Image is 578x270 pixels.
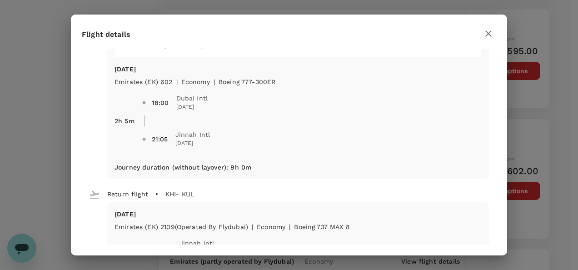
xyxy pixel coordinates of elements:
[152,98,169,107] div: 18:00
[176,78,178,85] span: |
[115,210,482,219] p: [DATE]
[175,139,210,148] span: [DATE]
[165,190,194,199] p: KHI - KUL
[154,243,172,252] div: 04:55
[157,42,214,49] span: Layover in airport
[289,223,290,230] span: |
[115,116,135,125] p: 2h 5m
[115,77,173,86] p: Emirates (EK) 602
[181,77,210,86] p: economy
[107,190,148,199] p: Return flight
[115,163,251,172] p: Journey duration (without layover) : 9h 0m
[214,78,215,85] span: |
[219,77,275,86] p: Boeing 777-300ER
[125,42,150,49] span: 4h 50m
[152,135,168,144] div: 21:05
[115,65,482,74] p: [DATE]
[176,94,208,103] span: Dubai Intl
[294,222,349,231] p: Boeing 737 MAX 8
[179,239,214,248] span: Jinnah Intl
[252,223,253,230] span: |
[257,222,285,231] p: economy
[175,130,210,139] span: Jinnah Intl
[82,30,130,39] span: Flight details
[176,103,208,112] span: [DATE]
[115,222,248,231] p: Emirates (EK) 2109 (Operated by Flydubai)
